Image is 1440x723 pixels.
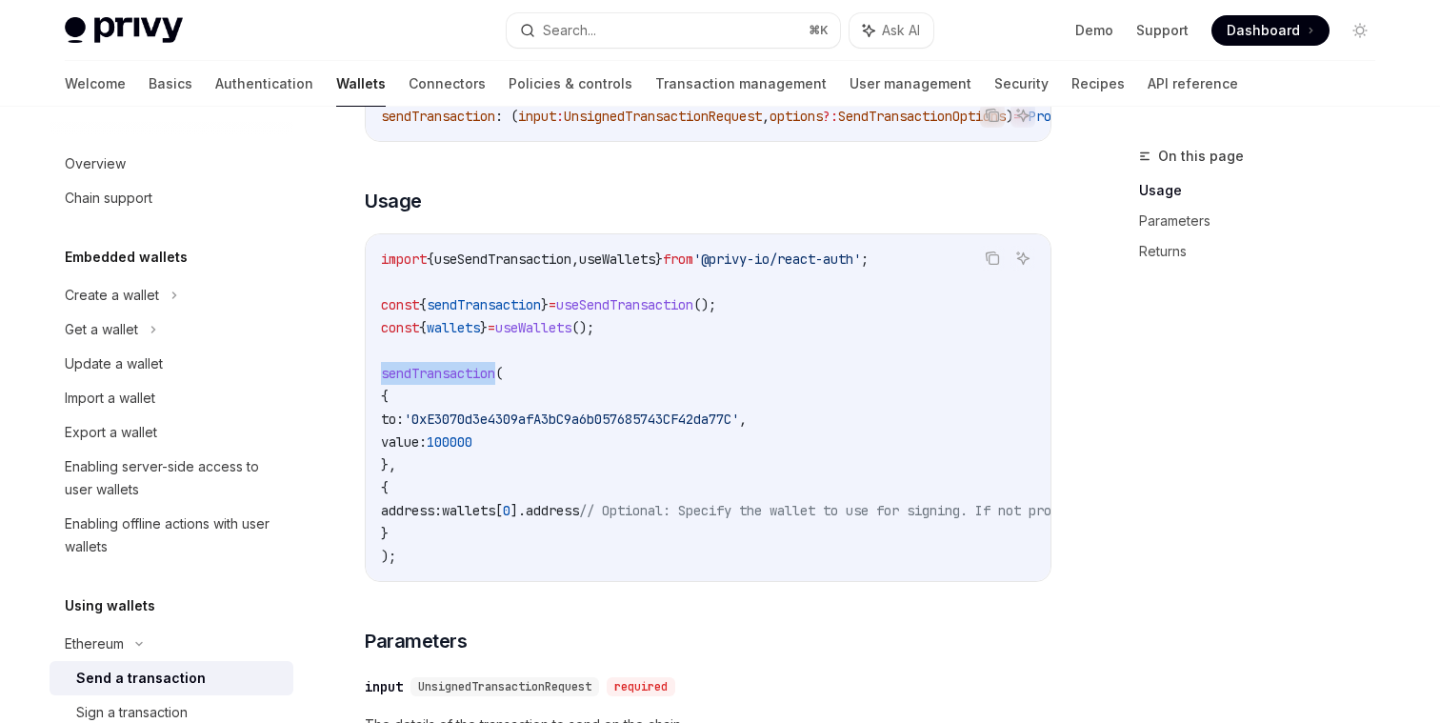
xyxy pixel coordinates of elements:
a: Policies & controls [509,61,632,107]
a: Wallets [336,61,386,107]
span: wallets [442,502,495,519]
a: Overview [50,147,293,181]
span: } [480,319,488,336]
span: Dashboard [1227,21,1300,40]
span: '0xE3070d3e4309afA3bC9a6b057685743CF42da77C' [404,411,739,428]
a: Enabling offline actions with user wallets [50,507,293,564]
span: sendTransaction [381,365,495,382]
span: address [526,502,579,519]
div: Import a wallet [65,387,155,410]
span: , [762,108,770,125]
span: (); [571,319,594,336]
div: Search... [543,19,596,42]
span: { [427,251,434,268]
span: useWallets [579,251,655,268]
span: 0 [503,502,510,519]
span: = [549,296,556,313]
a: API reference [1148,61,1238,107]
button: Search...⌘K [507,13,840,48]
span: } [381,525,389,542]
a: Demo [1075,21,1113,40]
a: Update a wallet [50,347,293,381]
span: ; [861,251,869,268]
span: ⌘ K [809,23,829,38]
span: input [518,108,556,125]
span: from [663,251,693,268]
button: Toggle dark mode [1345,15,1375,46]
span: ?: [823,108,838,125]
a: Connectors [409,61,486,107]
span: (); [693,296,716,313]
span: { [419,319,427,336]
span: SendTransactionOptions [838,108,1006,125]
div: Overview [65,152,126,175]
span: const [381,296,419,313]
div: Create a wallet [65,284,159,307]
a: Export a wallet [50,415,293,450]
span: Ask AI [882,21,920,40]
span: useSendTransaction [434,251,571,268]
span: Usage [365,188,422,214]
div: Enabling offline actions with user wallets [65,512,282,558]
div: Enabling server-side access to user wallets [65,455,282,501]
span: useWallets [495,319,571,336]
a: User management [850,61,971,107]
a: Dashboard [1211,15,1330,46]
div: Send a transaction [76,667,206,690]
span: options [770,108,823,125]
span: On this page [1158,145,1244,168]
span: Parameters [365,628,467,654]
span: UnsignedTransactionRequest [564,108,762,125]
button: Copy the contents from the code block [980,103,1005,128]
span: UnsignedTransactionRequest [418,679,591,694]
span: 100000 [427,433,472,451]
a: Returns [1139,236,1390,267]
div: Update a wallet [65,352,163,375]
a: Support [1136,21,1189,40]
span: ) [1006,108,1013,125]
span: } [655,251,663,268]
span: value: [381,433,427,451]
span: : ( [495,108,518,125]
a: Parameters [1139,206,1390,236]
span: }, [381,456,396,473]
a: Usage [1139,175,1390,206]
img: light logo [65,17,183,44]
button: Ask AI [850,13,933,48]
div: Ethereum [65,633,124,655]
a: Welcome [65,61,126,107]
span: useSendTransaction [556,296,693,313]
span: sendTransaction [381,108,495,125]
a: Import a wallet [50,381,293,415]
span: : [556,108,564,125]
span: = [488,319,495,336]
span: { [419,296,427,313]
a: Security [994,61,1049,107]
h5: Using wallets [65,594,155,617]
span: // Optional: Specify the wallet to use for signing. If not provided, the first wallet will be used. [579,502,1333,519]
a: Chain support [50,181,293,215]
span: [ [495,502,503,519]
a: Send a transaction [50,661,293,695]
div: Chain support [65,187,152,210]
span: ); [381,548,396,565]
button: Ask AI [1010,246,1035,271]
span: { [381,479,389,496]
button: Copy the contents from the code block [980,246,1005,271]
span: } [541,296,549,313]
div: Get a wallet [65,318,138,341]
div: required [607,677,675,696]
span: import [381,251,427,268]
span: '@privy-io/react-auth' [693,251,861,268]
h5: Embedded wallets [65,246,188,269]
span: address: [381,502,442,519]
span: ]. [510,502,526,519]
span: , [571,251,579,268]
span: sendTransaction [427,296,541,313]
span: ( [495,365,503,382]
span: { [381,388,389,405]
a: Enabling server-side access to user wallets [50,450,293,507]
span: , [739,411,747,428]
a: Authentication [215,61,313,107]
span: to: [381,411,404,428]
